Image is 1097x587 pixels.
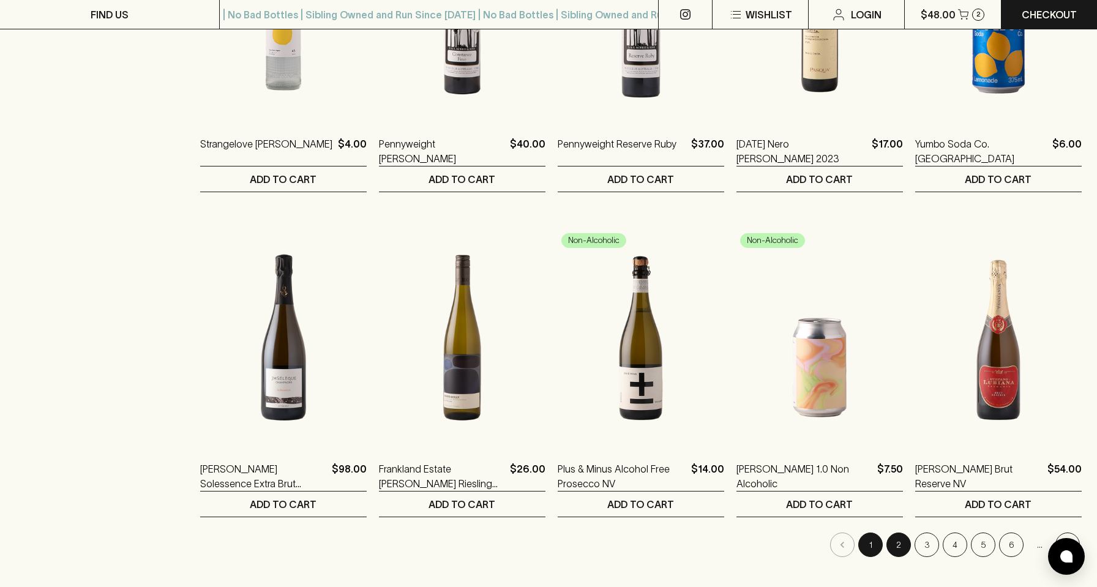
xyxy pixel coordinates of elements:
[915,462,1043,491] a: [PERSON_NAME] Brut Reserve NV
[379,229,545,443] img: Frankland Estate Rocky Gully Riesling 2024
[915,166,1082,192] button: ADD TO CART
[200,229,367,443] img: Jean Marc Sélèque Solessence Extra Brut Champagne NV
[200,533,1082,557] nav: pagination navigation
[736,492,903,517] button: ADD TO CART
[736,136,867,166] a: [DATE] Nero [PERSON_NAME] 2023
[558,492,724,517] button: ADD TO CART
[558,229,724,443] img: Plus & Minus Alcohol Free Prosecco NV
[429,172,495,187] p: ADD TO CART
[872,136,903,166] p: $17.00
[921,7,956,22] p: $48.00
[976,11,981,18] p: 2
[877,462,903,491] p: $7.50
[510,462,545,491] p: $26.00
[1027,533,1052,557] div: …
[736,229,903,443] img: TINA 1.0 Non Alcoholic
[338,136,367,166] p: $4.00
[200,136,332,166] a: Strangelove [PERSON_NAME]
[915,492,1082,517] button: ADD TO CART
[607,172,674,187] p: ADD TO CART
[379,492,545,517] button: ADD TO CART
[886,533,911,557] button: Go to page 2
[858,533,883,557] button: page 1
[558,136,676,166] a: Pennyweight Reserve Ruby
[1047,462,1082,491] p: $54.00
[786,497,853,512] p: ADD TO CART
[510,136,545,166] p: $40.00
[786,172,853,187] p: ADD TO CART
[746,7,792,22] p: Wishlist
[915,533,939,557] button: Go to page 3
[965,172,1031,187] p: ADD TO CART
[379,462,505,491] a: Frankland Estate [PERSON_NAME] Riesling 2024
[691,136,724,166] p: $37.00
[607,497,674,512] p: ADD TO CART
[691,462,724,491] p: $14.00
[91,7,129,22] p: FIND US
[915,229,1082,443] img: Stefano Lubiana Brut Reserve NV
[999,533,1024,557] button: Go to page 6
[200,462,327,491] a: [PERSON_NAME] Solessence Extra Brut Champagne NV
[332,462,367,491] p: $98.00
[971,533,995,557] button: Go to page 5
[736,462,872,491] a: [PERSON_NAME] 1.0 Non Alcoholic
[558,166,724,192] button: ADD TO CART
[200,492,367,517] button: ADD TO CART
[1055,533,1080,557] button: Go to next page
[250,172,316,187] p: ADD TO CART
[250,497,316,512] p: ADD TO CART
[429,497,495,512] p: ADD TO CART
[965,497,1031,512] p: ADD TO CART
[558,462,686,491] a: Plus & Minus Alcohol Free Prosecco NV
[200,166,367,192] button: ADD TO CART
[1060,550,1073,563] img: bubble-icon
[1022,7,1077,22] p: Checkout
[943,533,967,557] button: Go to page 4
[379,166,545,192] button: ADD TO CART
[1052,136,1082,166] p: $6.00
[851,7,882,22] p: Login
[379,136,505,166] a: Pennyweight [PERSON_NAME]
[736,166,903,192] button: ADD TO CART
[915,136,1047,166] a: Yumbo Soda Co. [GEOGRAPHIC_DATA]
